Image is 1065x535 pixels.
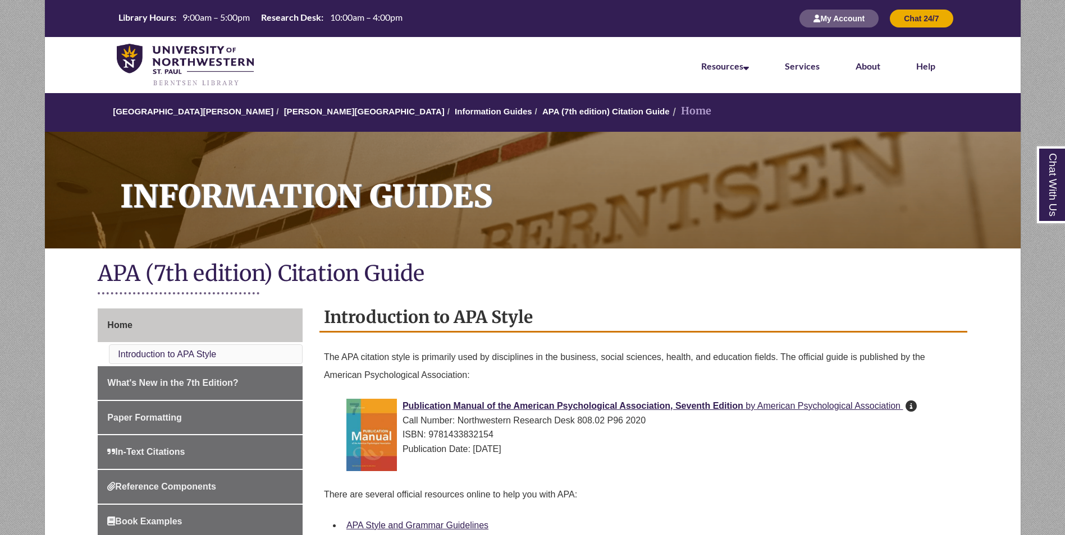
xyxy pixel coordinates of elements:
[107,413,181,422] span: Paper Formatting
[890,10,953,27] button: Chat 24/7
[799,10,879,27] button: My Account
[117,44,254,87] img: UNWSP Library Logo
[114,11,407,25] table: Hours Today
[107,447,185,456] span: In-Text Citations
[107,320,132,330] span: Home
[890,13,953,23] a: Chat 24/7
[746,401,755,411] span: by
[403,401,743,411] span: Publication Manual of the American Psychological Association, Seventh Edition
[324,344,963,389] p: The APA citation style is primarily used by disciplines in the business, social sciences, health,...
[403,401,903,411] a: Publication Manual of the American Psychological Association, Seventh Edition by American Psychol...
[324,481,963,508] p: There are several official resources online to help you with APA:
[785,61,820,71] a: Services
[257,11,325,24] th: Research Desk:
[107,516,182,526] span: Book Examples
[757,401,901,411] span: American Psychological Association
[98,470,303,504] a: Reference Components
[346,520,488,530] a: APA Style and Grammar Guidelines
[107,482,216,491] span: Reference Components
[346,427,958,442] div: ISBN: 9781433832154
[916,61,935,71] a: Help
[799,13,879,23] a: My Account
[98,308,303,342] a: Home
[330,12,403,22] span: 10:00am – 4:00pm
[182,12,250,22] span: 9:00am – 5:00pm
[98,401,303,435] a: Paper Formatting
[346,413,958,428] div: Call Number: Northwestern Research Desk 808.02 P96 2020
[113,107,273,116] a: [GEOGRAPHIC_DATA][PERSON_NAME]
[114,11,407,26] a: Hours Today
[542,107,670,116] a: APA (7th edition) Citation Guide
[670,103,711,119] li: Home
[98,435,303,469] a: In-Text Citations
[701,61,749,71] a: Resources
[319,303,967,333] h2: Introduction to APA Style
[118,349,216,359] a: Introduction to APA Style
[455,107,532,116] a: Information Guides
[107,378,238,388] span: What's New in the 7th Edition?
[114,11,178,24] th: Library Hours:
[108,132,1021,234] h1: Information Guides
[856,61,880,71] a: About
[45,132,1021,248] a: Information Guides
[98,366,303,400] a: What's New in the 7th Edition?
[284,107,445,116] a: [PERSON_NAME][GEOGRAPHIC_DATA]
[98,260,967,289] h1: APA (7th edition) Citation Guide
[346,442,958,456] div: Publication Date: [DATE]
